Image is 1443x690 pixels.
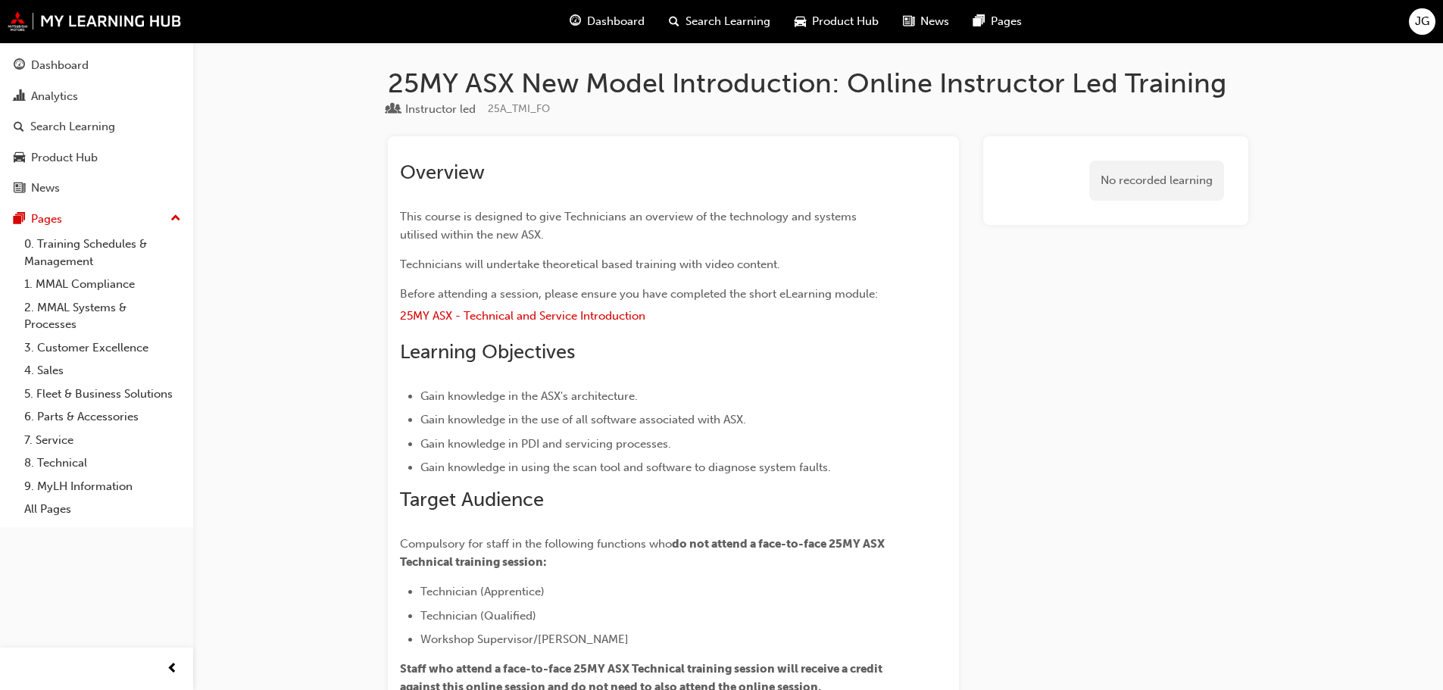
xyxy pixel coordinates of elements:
[812,13,879,30] span: Product Hub
[558,6,657,37] a: guage-iconDashboard
[400,340,575,364] span: Learning Objectives
[6,174,187,202] a: News
[587,13,645,30] span: Dashboard
[170,209,181,229] span: up-icon
[388,67,1248,100] h1: 25MY ASX New Model Introduction: Online Instructor Led Training
[8,11,182,31] img: mmal
[405,101,476,118] div: Instructor led
[31,149,98,167] div: Product Hub
[400,488,544,511] span: Target Audience
[14,151,25,165] span: car-icon
[1089,161,1224,201] div: No recorded learning
[6,205,187,233] button: Pages
[31,88,78,105] div: Analytics
[14,213,25,226] span: pages-icon
[920,13,949,30] span: News
[420,437,671,451] span: Gain knowledge in PDI and servicing processes.
[31,180,60,197] div: News
[6,48,187,205] button: DashboardAnalyticsSearch LearningProduct HubNews
[18,233,187,273] a: 0. Training Schedules & Management
[973,12,985,31] span: pages-icon
[782,6,891,37] a: car-iconProduct Hub
[18,273,187,296] a: 1. MMAL Compliance
[961,6,1034,37] a: pages-iconPages
[420,389,638,403] span: Gain knowledge in the ASX's architecture.
[400,537,672,551] span: Compulsory for staff in the following functions who
[669,12,679,31] span: search-icon
[18,296,187,336] a: 2. MMAL Systems & Processes
[18,475,187,498] a: 9. MyLH Information
[6,83,187,111] a: Analytics
[400,309,645,323] a: 25MY ASX - Technical and Service Introduction
[6,52,187,80] a: Dashboard
[1409,8,1435,35] button: JG
[400,161,485,184] span: Overview
[388,100,476,119] div: Type
[991,13,1022,30] span: Pages
[686,13,770,30] span: Search Learning
[1415,13,1429,30] span: JG
[420,632,629,646] span: Workshop Supervisor/[PERSON_NAME]
[420,585,545,598] span: Technician (Apprentice)
[18,498,187,521] a: All Pages
[14,90,25,104] span: chart-icon
[30,118,115,136] div: Search Learning
[420,413,746,426] span: Gain knowledge in the use of all software associated with ASX.
[14,182,25,195] span: news-icon
[14,59,25,73] span: guage-icon
[18,429,187,452] a: 7. Service
[14,120,24,134] span: search-icon
[488,102,550,115] span: Learning resource code
[18,382,187,406] a: 5. Fleet & Business Solutions
[657,6,782,37] a: search-iconSearch Learning
[6,113,187,141] a: Search Learning
[400,287,878,301] span: Before attending a session, please ensure you have completed the short eLearning module:
[420,609,536,623] span: Technician (Qualified)
[903,12,914,31] span: news-icon
[31,57,89,74] div: Dashboard
[18,451,187,475] a: 8. Technical
[891,6,961,37] a: news-iconNews
[420,461,831,474] span: Gain knowledge in using the scan tool and software to diagnose system faults.
[400,210,860,242] span: This course is designed to give Technicians an overview of the technology and systems utilised wi...
[795,12,806,31] span: car-icon
[18,405,187,429] a: 6. Parts & Accessories
[388,103,399,117] span: learningResourceType_INSTRUCTOR_LED-icon
[31,211,62,228] div: Pages
[167,660,178,679] span: prev-icon
[570,12,581,31] span: guage-icon
[6,144,187,172] a: Product Hub
[18,359,187,382] a: 4. Sales
[400,258,780,271] span: Technicians will undertake theoretical based training with video content.
[18,336,187,360] a: 3. Customer Excellence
